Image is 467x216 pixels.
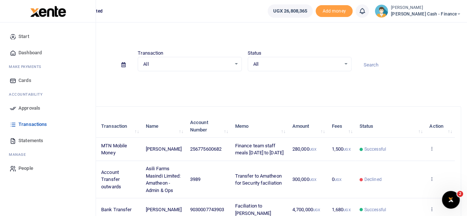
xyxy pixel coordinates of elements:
[316,5,353,17] li: Toup your wallet
[18,33,29,40] span: Start
[101,143,127,156] span: MTN Mobile Money
[190,176,200,182] span: 3989
[235,143,284,156] span: Finance team staff meals [DATE] to [DATE]
[97,115,142,138] th: Transaction: activate to sort column ascending
[235,173,282,186] span: Transfer to Amatheon for Security faciliation
[143,61,231,68] span: All
[288,115,328,138] th: Amount: activate to sort column ascending
[18,49,42,56] span: Dashboard
[138,49,163,57] label: Transaction
[357,59,461,71] input: Search
[355,115,425,138] th: Status: activate to sort column ascending
[18,165,33,172] span: People
[6,133,90,149] a: Statements
[316,5,353,17] span: Add money
[28,80,461,88] p: Download
[231,115,288,138] th: Memo: activate to sort column ascending
[6,28,90,45] a: Start
[268,4,313,18] a: UGX 26,808,365
[265,4,316,18] li: Wallet ballance
[343,208,350,212] small: UGX
[332,176,341,182] span: 0
[248,49,262,57] label: Status
[309,147,316,151] small: UGX
[364,176,382,183] span: Declined
[235,203,271,216] span: Faciliation to [PERSON_NAME]
[101,207,131,212] span: Bank Transfer
[30,6,66,17] img: logo-large
[6,61,90,72] li: M
[6,100,90,116] a: Approvals
[101,169,121,189] span: Account Transfer outwards
[292,176,316,182] span: 300,000
[18,121,47,128] span: Transactions
[186,115,231,138] th: Account Number: activate to sort column ascending
[391,5,461,11] small: [PERSON_NAME]
[13,64,41,69] span: ake Payments
[6,149,90,160] li: M
[253,61,341,68] span: All
[30,8,66,14] a: logo-small logo-large logo-large
[273,7,307,15] span: UGX 26,808,365
[332,146,351,152] span: 1,500
[332,207,351,212] span: 1,680
[313,208,320,212] small: UGX
[327,115,355,138] th: Fees: activate to sort column ascending
[343,147,350,151] small: UGX
[190,146,222,152] span: 256775600682
[18,77,31,84] span: Cards
[391,11,461,17] span: [PERSON_NAME] Cash - Finance
[457,191,463,197] span: 2
[28,32,461,40] h4: Transactions
[316,8,353,13] a: Add money
[292,146,316,152] span: 280,000
[18,104,40,112] span: Approvals
[375,4,461,18] a: profile-user [PERSON_NAME] [PERSON_NAME] Cash - Finance
[334,178,341,182] small: UGX
[375,4,388,18] img: profile-user
[6,160,90,176] a: People
[6,72,90,89] a: Cards
[6,116,90,133] a: Transactions
[18,137,43,144] span: Statements
[364,146,386,152] span: Successful
[13,152,26,157] span: anage
[146,146,182,152] span: [PERSON_NAME]
[292,207,320,212] span: 4,700,000
[6,89,90,100] li: Ac
[14,92,42,97] span: countability
[309,178,316,182] small: UGX
[425,115,455,138] th: Action: activate to sort column ascending
[442,191,460,209] iframe: Intercom live chat
[142,115,186,138] th: Name: activate to sort column ascending
[364,206,386,213] span: Successful
[146,166,181,193] span: Asili Farms Masindi Limited: Amatheon - Admin & Ops
[146,207,182,212] span: [PERSON_NAME]
[6,45,90,61] a: Dashboard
